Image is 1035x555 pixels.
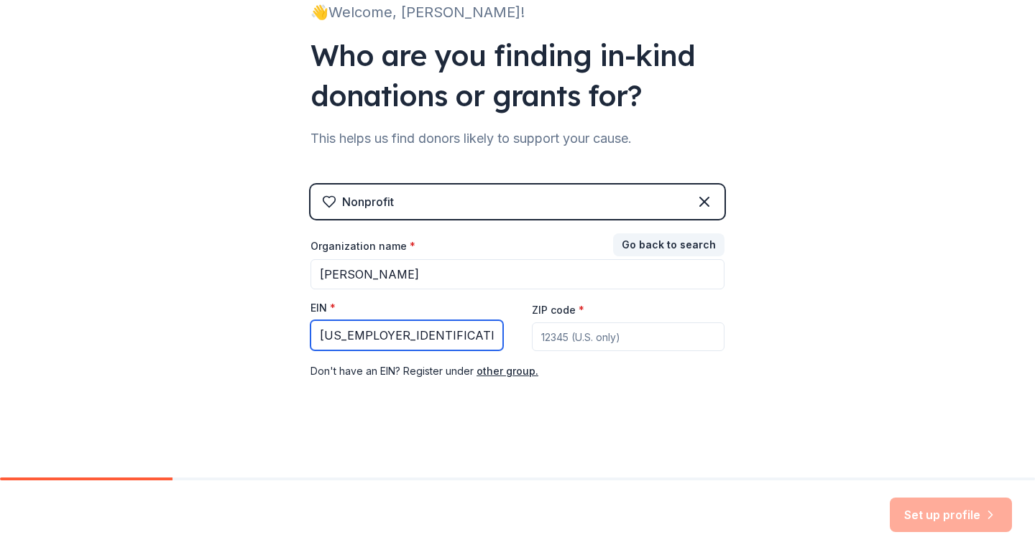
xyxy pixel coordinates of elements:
[342,193,394,210] div: Nonprofit
[532,322,724,351] input: 12345 (U.S. only)
[310,127,724,150] div: This helps us find donors likely to support your cause.
[532,303,584,317] label: ZIP code
[310,1,724,24] div: 👋 Welcome, [PERSON_NAME]!
[310,301,336,315] label: EIN
[310,259,724,289] input: American Red Cross
[613,233,724,256] button: Go back to search
[310,363,724,380] div: Don ' t have an EIN? Register under
[477,363,538,380] button: other group.
[310,35,724,116] div: Who are you finding in-kind donations or grants for?
[310,239,415,253] label: Organization name
[310,320,503,350] input: 12-3456789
